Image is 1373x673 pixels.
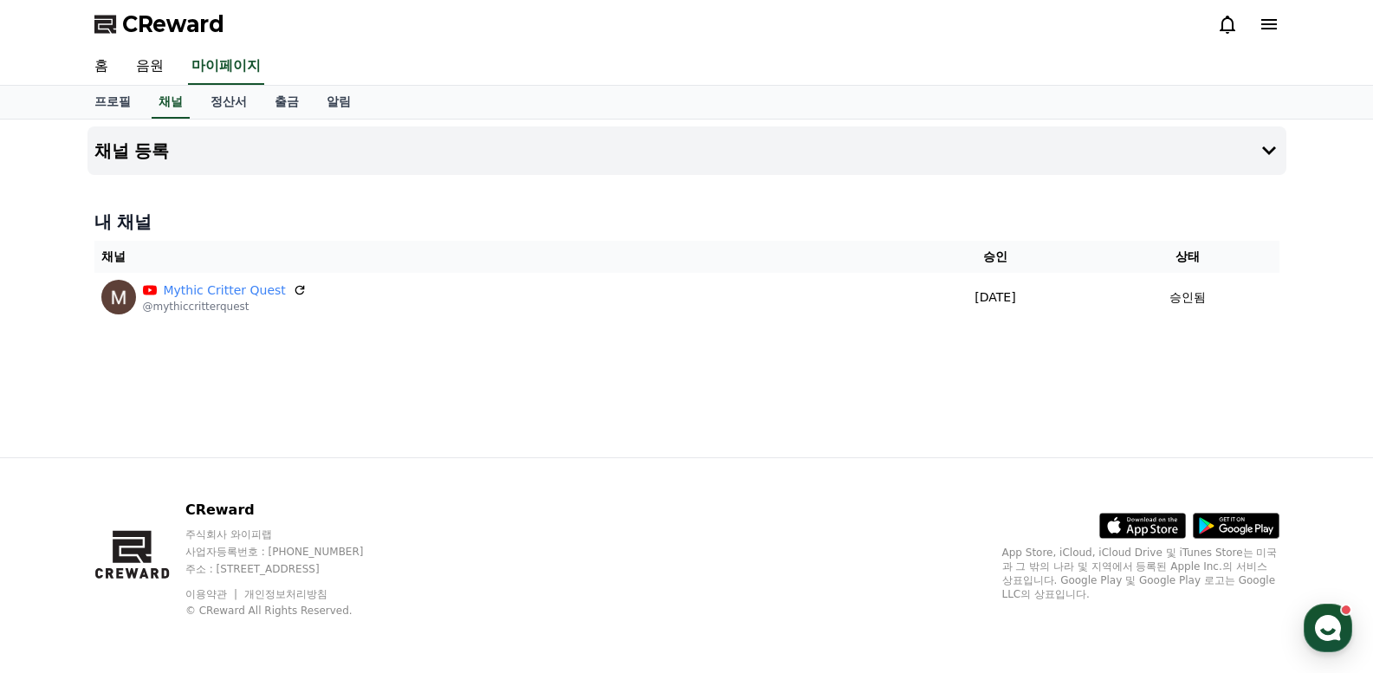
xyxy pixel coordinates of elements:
a: Mythic Critter Quest [164,281,286,300]
a: 프로필 [81,86,145,119]
p: [DATE] [902,288,1088,307]
a: 정산서 [197,86,261,119]
th: 승인 [895,241,1095,273]
a: CReward [94,10,224,38]
p: 주소 : [STREET_ADDRESS] [185,562,397,576]
th: 채널 [94,241,896,273]
button: 채널 등록 [87,126,1286,175]
h4: 내 채널 [94,210,1279,234]
p: @mythiccritterquest [143,300,307,314]
th: 상태 [1096,241,1279,273]
p: 사업자등록번호 : [PHONE_NUMBER] [185,545,397,559]
a: 홈 [81,49,122,85]
p: CReward [185,500,397,521]
a: 출금 [261,86,313,119]
p: © CReward All Rights Reserved. [185,604,397,618]
a: 음원 [122,49,178,85]
a: 채널 [152,86,190,119]
img: Mythic Critter Quest [101,280,136,314]
a: 마이페이지 [188,49,264,85]
p: 승인됨 [1169,288,1206,307]
p: 주식회사 와이피랩 [185,527,397,541]
span: CReward [122,10,224,38]
a: 개인정보처리방침 [244,588,327,600]
a: 이용약관 [185,588,240,600]
h4: 채널 등록 [94,141,170,160]
p: App Store, iCloud, iCloud Drive 및 iTunes Store는 미국과 그 밖의 나라 및 지역에서 등록된 Apple Inc.의 서비스 상표입니다. Goo... [1002,546,1279,601]
a: 알림 [313,86,365,119]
